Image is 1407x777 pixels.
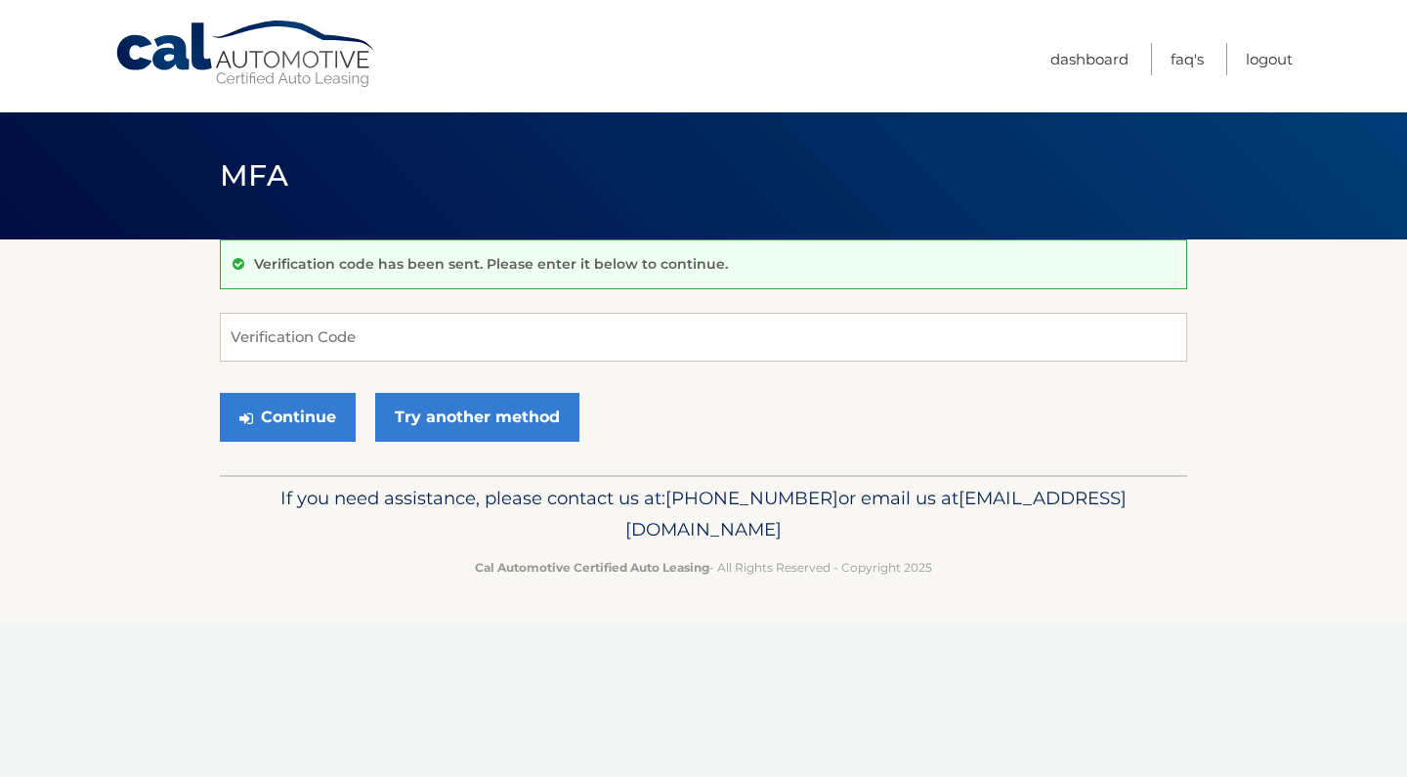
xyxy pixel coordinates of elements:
[233,483,1174,545] p: If you need assistance, please contact us at: or email us at
[220,393,356,442] button: Continue
[625,487,1127,540] span: [EMAIL_ADDRESS][DOMAIN_NAME]
[1246,43,1293,75] a: Logout
[114,20,378,89] a: Cal Automotive
[375,393,579,442] a: Try another method
[1171,43,1204,75] a: FAQ's
[254,255,728,273] p: Verification code has been sent. Please enter it below to continue.
[233,557,1174,578] p: - All Rights Reserved - Copyright 2025
[475,560,709,575] strong: Cal Automotive Certified Auto Leasing
[220,313,1187,362] input: Verification Code
[1050,43,1129,75] a: Dashboard
[220,157,288,194] span: MFA
[665,487,838,509] span: [PHONE_NUMBER]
